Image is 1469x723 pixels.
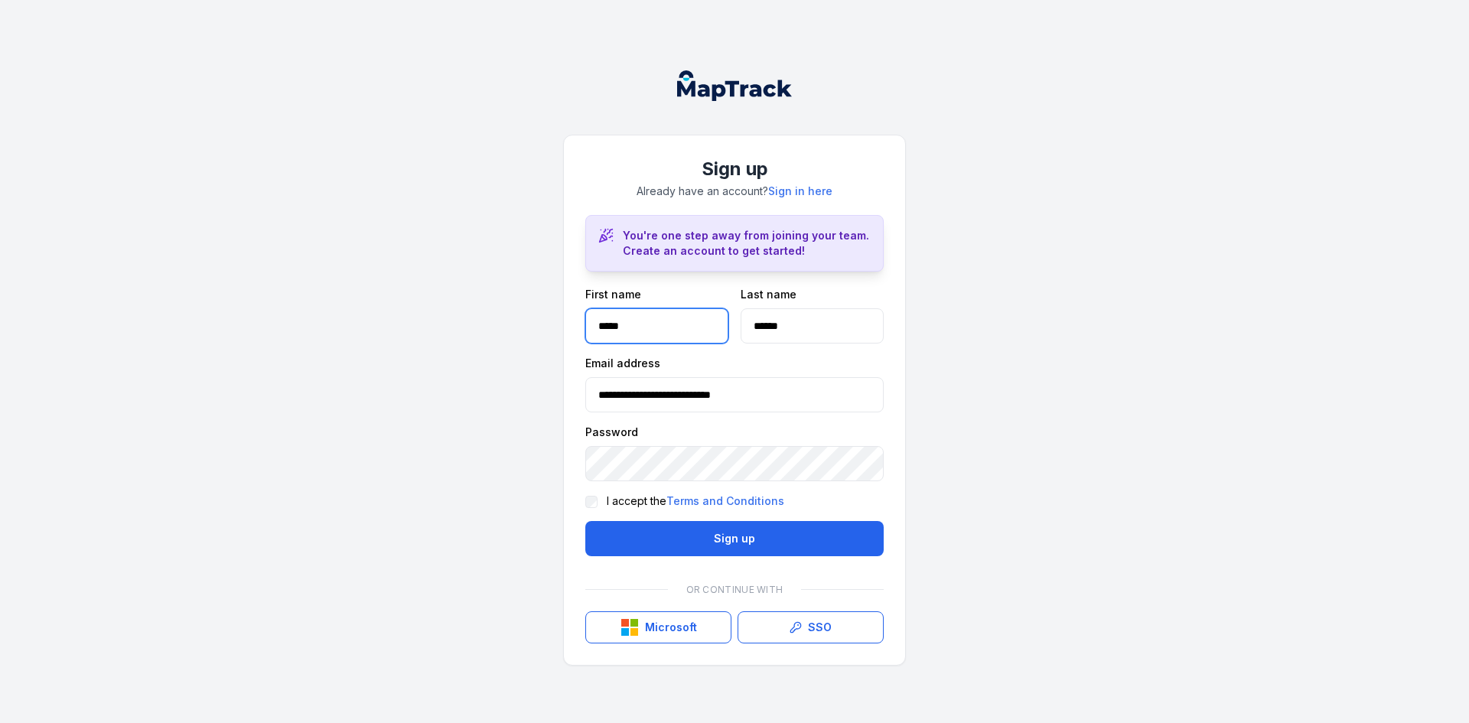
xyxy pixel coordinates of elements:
a: Terms and Conditions [666,493,784,509]
a: Sign in here [768,184,832,199]
label: First name [585,287,641,302]
button: Microsoft [585,611,731,643]
label: Email address [585,356,660,371]
a: SSO [738,611,884,643]
span: Already have an account? [637,184,832,197]
label: I accept the [607,493,784,509]
h3: You're one step away from joining your team. Create an account to get started! [623,228,871,259]
button: Sign up [585,521,884,556]
label: Password [585,425,638,440]
h1: Sign up [585,157,884,181]
div: Or continue with [585,575,884,605]
nav: Global [653,70,816,101]
label: Last name [741,287,796,302]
